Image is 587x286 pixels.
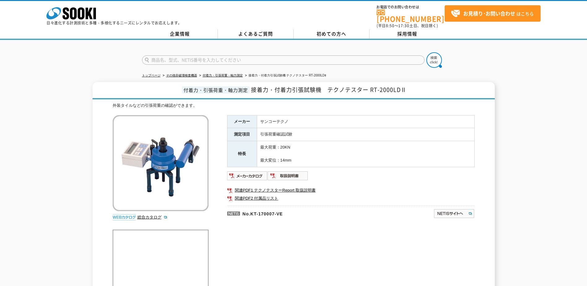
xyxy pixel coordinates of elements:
[166,74,197,77] a: その他非破壊検査機器
[227,186,475,194] a: 関連PDF1 テクノテスターReport 取扱説明書
[142,74,161,77] a: トップページ
[142,55,425,65] input: 商品名、型式、NETIS番号を入力してください
[257,141,474,167] td: 最大荷重：20KN 最大変位：14mm
[377,23,438,28] span: (平日 ～ 土日、祝日除く)
[377,5,445,9] span: お電話でのお問い合わせは
[268,171,308,181] img: 取扱説明書
[113,214,136,220] img: webカタログ
[451,9,534,18] span: はこちら
[227,128,257,141] th: 測定項目
[218,29,294,39] a: よくあるご質問
[434,209,475,219] img: NETISサイトへ
[398,23,409,28] span: 17:30
[386,23,395,28] span: 8:50
[445,5,541,22] a: お見積り･お問い合わせはこちら
[142,29,218,39] a: 企業情報
[182,86,249,93] span: 付着力・引張荷重・軸力測定
[227,206,374,220] p: No.KT-170007-VE
[137,215,168,219] a: 総合カタログ
[426,52,442,68] img: btn_search.png
[463,10,515,17] strong: お見積り･お問い合わせ
[294,29,369,39] a: 初めての方へ
[227,194,475,202] a: 関連PDF2 付属品リスト
[268,175,308,180] a: 取扱説明書
[257,115,474,128] td: サンコーテクノ
[227,141,257,167] th: 特長
[369,29,445,39] a: 採用情報
[113,102,475,109] div: 外装タイルなどの引張荷重の確認ができます。
[244,72,326,79] li: 接着力・付着力引張試験機 テクノテスター RT-2000LDⅡ
[46,21,182,25] p: 日々進化する計測技術と多種・多様化するニーズにレンタルでお応えします。
[317,30,346,37] span: 初めての方へ
[203,74,243,77] a: 付着力・引張荷重・軸力測定
[227,115,257,128] th: メーカー
[113,115,209,211] img: 接着力・付着力引張試験機 テクノテスター RT-2000LDⅡ
[257,128,474,141] td: 引張荷重確認試験
[227,175,268,180] a: メーカーカタログ
[377,10,445,22] a: [PHONE_NUMBER]
[251,85,407,94] span: 接着力・付着力引張試験機 テクノテスター RT-2000LDⅡ
[227,171,268,181] img: メーカーカタログ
